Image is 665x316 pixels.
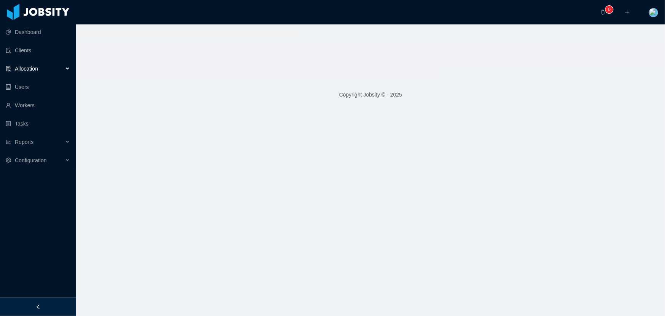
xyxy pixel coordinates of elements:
[6,116,70,131] a: icon: profileTasks
[625,10,630,15] i: icon: plus
[6,79,70,95] a: icon: robotUsers
[6,24,70,40] a: icon: pie-chartDashboard
[6,158,11,163] i: icon: setting
[15,66,38,72] span: Allocation
[6,43,70,58] a: icon: auditClients
[606,6,613,13] sup: 0
[6,139,11,145] i: icon: line-chart
[6,66,11,71] i: icon: solution
[6,98,70,113] a: icon: userWorkers
[15,139,34,145] span: Reports
[600,10,606,15] i: icon: bell
[15,157,46,163] span: Configuration
[649,8,658,17] img: 1d261170-802c-11eb-b758-29106f463357_6063414d2c854.png
[76,82,665,108] footer: Copyright Jobsity © - 2025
